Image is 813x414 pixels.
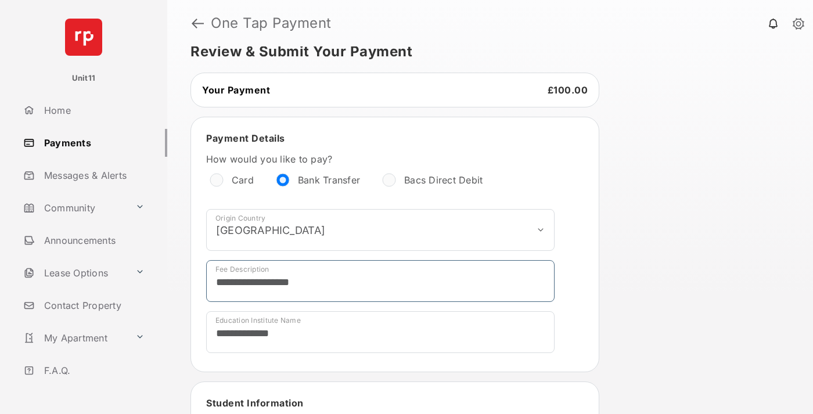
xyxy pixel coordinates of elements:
a: Home [19,96,167,124]
label: Bacs Direct Debit [404,174,483,186]
a: Community [19,194,131,222]
img: svg+xml;base64,PHN2ZyB4bWxucz0iaHR0cDovL3d3dy53My5vcmcvMjAwMC9zdmciIHdpZHRoPSI2NCIgaGVpZ2h0PSI2NC... [65,19,102,56]
a: Announcements [19,226,167,254]
a: Payments [19,129,167,157]
a: Contact Property [19,291,167,319]
span: £100.00 [548,84,588,96]
label: Bank Transfer [298,174,360,186]
span: Your Payment [202,84,270,96]
a: My Apartment [19,324,131,352]
span: Payment Details [206,132,285,144]
p: Unit11 [72,73,96,84]
a: F.A.Q. [19,357,167,384]
strong: One Tap Payment [211,16,332,30]
h5: Review & Submit Your Payment [190,45,780,59]
span: Student Information [206,397,304,409]
label: How would you like to pay? [206,153,555,165]
a: Messages & Alerts [19,161,167,189]
label: Card [232,174,254,186]
a: Lease Options [19,259,131,287]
